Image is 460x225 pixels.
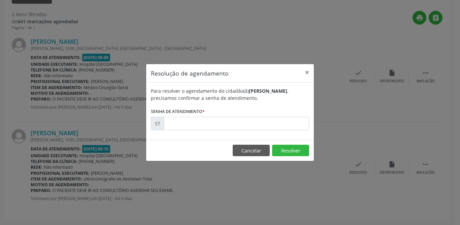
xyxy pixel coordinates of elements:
label: Senha de atendimento [151,106,205,117]
button: Close [300,64,314,81]
h5: Resolução de agendamento [151,69,229,78]
b: [PERSON_NAME] [249,88,287,94]
button: Cancelar [233,145,270,156]
button: Resolver [272,145,309,156]
div: ST [151,117,164,130]
div: Para resolver o agendamento do cidadão(ã) , precisamos confirmar a senha de atendimento. [151,87,309,102]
